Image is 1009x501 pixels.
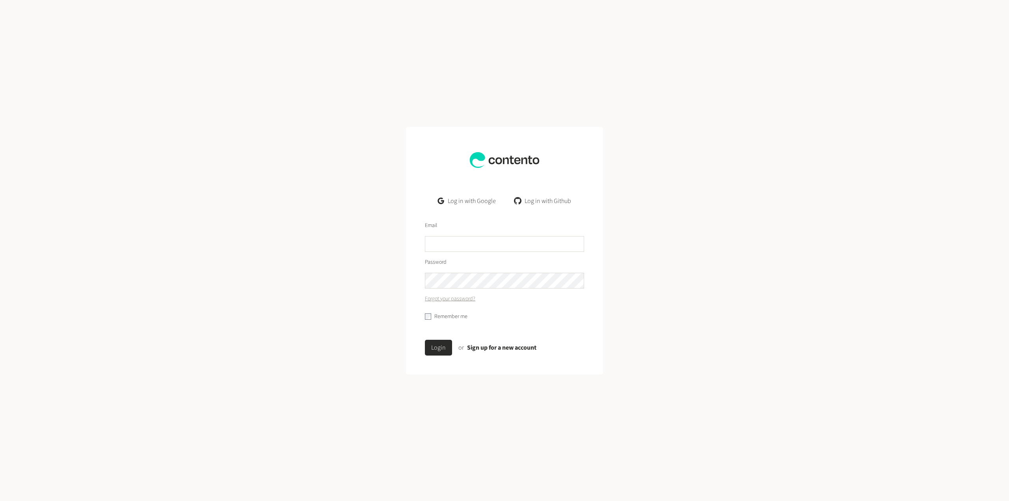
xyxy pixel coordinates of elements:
span: or [458,343,464,352]
label: Remember me [434,313,467,321]
a: Log in with Google [432,193,502,209]
button: Login [425,340,452,356]
label: Password [425,258,447,266]
a: Log in with Github [508,193,577,209]
a: Forgot your password? [425,295,475,303]
a: Sign up for a new account [467,343,536,352]
label: Email [425,222,437,230]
